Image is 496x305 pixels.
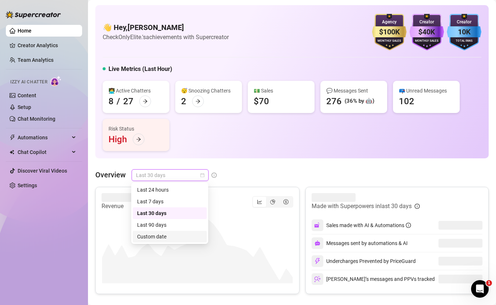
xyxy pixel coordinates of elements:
[283,199,289,204] span: dollar-circle
[257,199,262,204] span: line-chart
[10,135,15,140] span: thunderbolt
[212,173,217,178] span: info-circle
[123,95,133,107] div: 27
[409,19,444,26] div: Creator
[137,233,202,241] div: Custom date
[254,95,269,107] div: $70
[136,170,204,181] span: Last 30 days
[314,276,321,282] img: svg%3e
[326,221,411,229] div: Sales made with AI & Automations
[345,97,374,106] div: (36% by 🤖)
[415,204,420,209] span: info-circle
[133,184,207,196] div: Last 24 hours
[326,87,381,95] div: 💬 Messages Sent
[252,196,293,208] div: segmented control
[136,137,141,142] span: arrow-right
[254,87,309,95] div: 💵 Sales
[312,255,416,267] div: Undercharges Prevented by PriceGuard
[95,169,126,180] article: Overview
[409,26,444,38] div: $40K
[109,87,164,95] div: 👩‍💻 Active Chatters
[312,273,435,285] div: [PERSON_NAME]’s messages and PPVs tracked
[399,87,454,95] div: 📪 Unread Messages
[18,182,37,188] a: Settings
[447,19,481,26] div: Creator
[137,186,202,194] div: Last 24 hours
[103,22,229,33] h4: 👋 Hey, [PERSON_NAME]
[315,240,320,246] img: svg%3e
[447,26,481,38] div: 10K
[447,14,481,50] img: blue-badge-DgoSNQY1.svg
[181,87,236,95] div: 😴 Snoozing Chatters
[18,93,36,98] a: Content
[6,11,61,18] img: logo-BBDzfeDw.svg
[372,14,407,50] img: gold-badge-CigiZidd.svg
[18,132,70,143] span: Automations
[18,104,31,110] a: Setup
[372,39,407,44] div: Monthly Sales
[372,19,407,26] div: Agency
[181,95,186,107] div: 2
[18,146,70,158] span: Chat Copilot
[471,280,489,298] iframe: Intercom live chat
[133,219,207,231] div: Last 90 days
[314,222,321,229] img: svg%3e
[109,125,164,133] div: Risk Status
[50,76,62,86] img: AI Chatter
[270,199,275,204] span: pie-chart
[406,223,411,228] span: info-circle
[18,28,32,34] a: Home
[200,173,205,177] span: calendar
[10,150,14,155] img: Chat Copilot
[18,39,76,51] a: Creator Analytics
[372,26,407,38] div: $100K
[10,79,47,86] span: Izzy AI Chatter
[18,57,54,63] a: Team Analytics
[399,95,414,107] div: 102
[486,280,492,286] span: 1
[195,99,201,104] span: arrow-right
[18,116,55,122] a: Chat Monitoring
[137,197,202,206] div: Last 7 days
[143,99,148,104] span: arrow-right
[312,237,408,249] div: Messages sent by automations & AI
[18,168,67,174] a: Discover Viral Videos
[133,196,207,207] div: Last 7 days
[314,258,321,264] img: svg%3e
[103,33,229,42] article: Check OnlyElite.'s achievements with Supercreator
[409,14,444,50] img: purple-badge-B9DA21FR.svg
[133,231,207,242] div: Custom date
[102,202,146,211] article: Revenue
[133,207,207,219] div: Last 30 days
[326,95,342,107] div: 276
[137,221,202,229] div: Last 90 days
[137,209,202,217] div: Last 30 days
[109,65,172,74] h5: Live Metrics (Last Hour)
[312,202,412,211] article: Made with Superpowers in last 30 days
[447,39,481,44] div: Total Fans
[109,95,114,107] div: 8
[409,39,444,44] div: Monthly Sales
